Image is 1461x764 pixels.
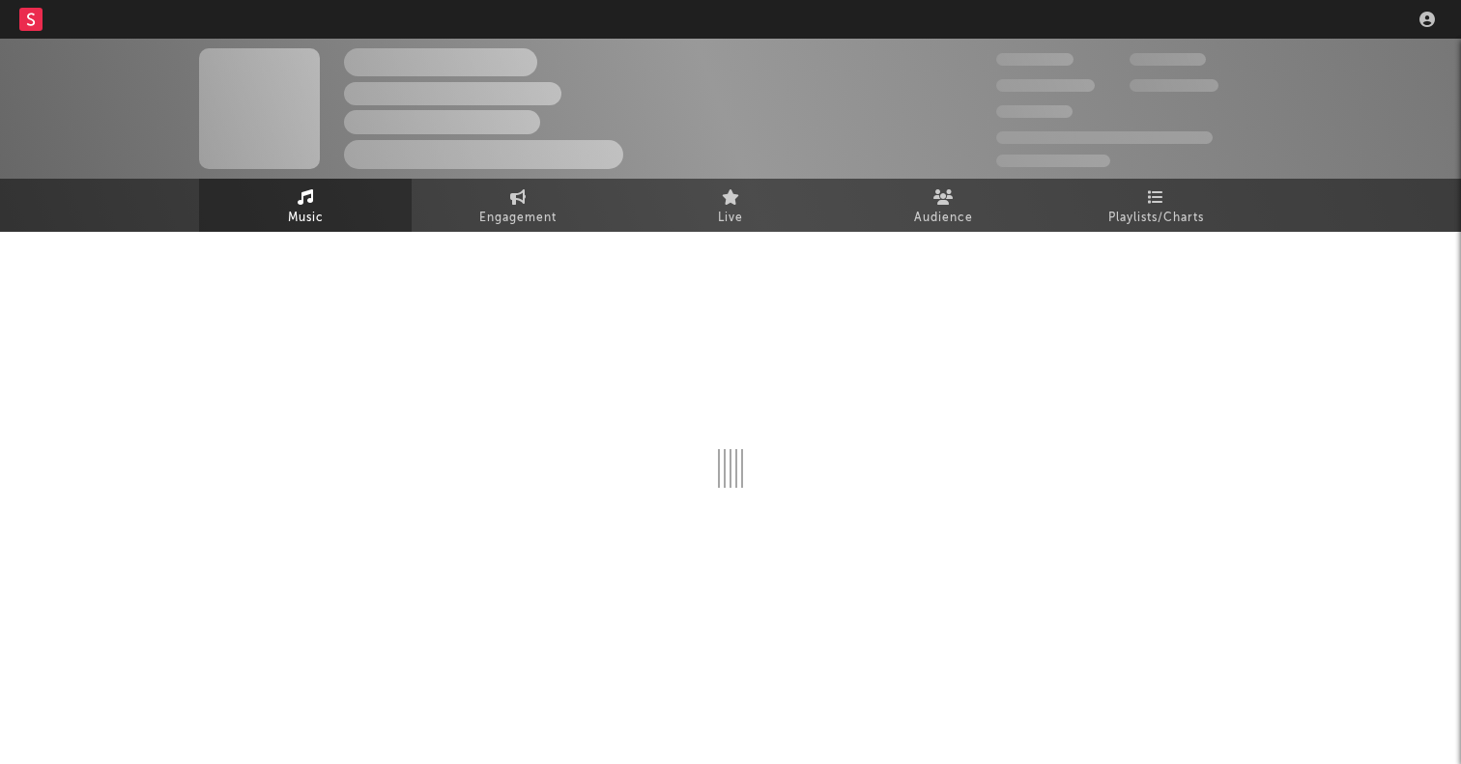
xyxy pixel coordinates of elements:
[1049,179,1262,232] a: Playlists/Charts
[479,207,557,230] span: Engagement
[996,79,1095,92] span: 50,000,000
[914,207,973,230] span: Audience
[996,131,1213,144] span: 50,000,000 Monthly Listeners
[412,179,624,232] a: Engagement
[996,53,1074,66] span: 300,000
[1130,79,1218,92] span: 1,000,000
[624,179,837,232] a: Live
[1108,207,1204,230] span: Playlists/Charts
[1130,53,1206,66] span: 100,000
[996,155,1110,167] span: Jump Score: 85.0
[199,179,412,232] a: Music
[837,179,1049,232] a: Audience
[996,105,1073,118] span: 100,000
[288,207,324,230] span: Music
[718,207,743,230] span: Live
